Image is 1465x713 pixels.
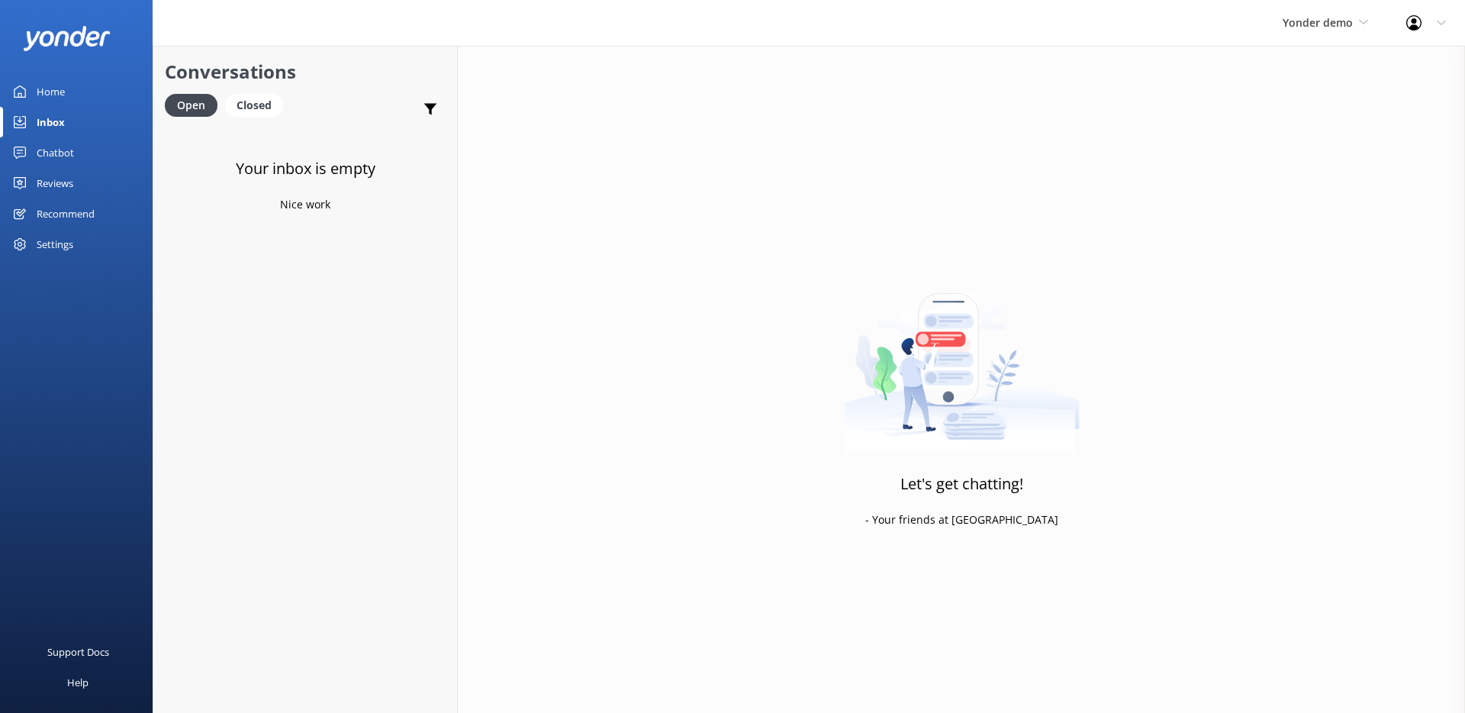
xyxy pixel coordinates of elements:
[37,168,73,198] div: Reviews
[236,156,375,181] h3: Your inbox is empty
[47,637,109,667] div: Support Docs
[37,107,65,137] div: Inbox
[165,96,225,113] a: Open
[225,94,283,117] div: Closed
[23,26,111,51] img: yonder-white-logo.png
[844,261,1080,452] img: artwork of a man stealing a conversation from at giant smartphone
[165,94,217,117] div: Open
[225,96,291,113] a: Closed
[37,76,65,107] div: Home
[865,511,1058,528] p: - Your friends at [GEOGRAPHIC_DATA]
[900,472,1023,496] h3: Let's get chatting!
[280,196,330,213] p: Nice work
[67,667,89,698] div: Help
[1283,15,1353,30] span: Yonder demo
[165,57,446,86] h2: Conversations
[37,198,95,229] div: Recommend
[37,137,74,168] div: Chatbot
[37,229,73,260] div: Settings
